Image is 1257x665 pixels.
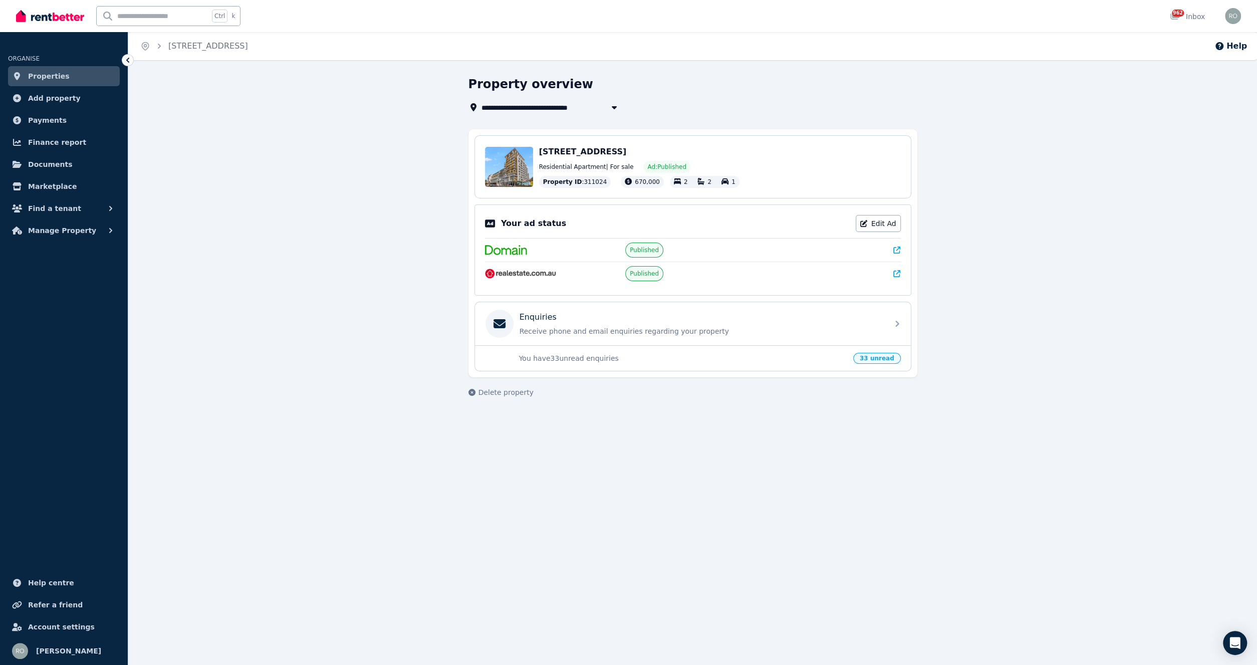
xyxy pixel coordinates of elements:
a: Refer a friend [8,595,120,615]
button: Manage Property [8,220,120,241]
button: Delete property [468,387,534,397]
span: Marketplace [28,180,77,192]
span: 962 [1172,10,1184,17]
img: Roy [1225,8,1241,24]
button: Find a tenant [8,198,120,218]
button: Help [1214,40,1247,52]
span: Documents [28,158,73,170]
a: Help centre [8,573,120,593]
span: Refer a friend [28,599,83,611]
span: 2 [684,178,688,185]
a: Edit Ad [856,215,901,232]
span: Ctrl [212,10,227,23]
span: Account settings [28,621,95,633]
span: Find a tenant [28,202,81,214]
p: Enquiries [520,311,557,323]
div: Open Intercom Messenger [1223,631,1247,655]
nav: Breadcrumb [128,32,260,60]
a: Payments [8,110,120,130]
span: [STREET_ADDRESS] [539,147,627,156]
h1: Property overview [468,76,593,92]
span: Properties [28,70,70,82]
a: Finance report [8,132,120,152]
a: Properties [8,66,120,86]
a: Marketplace [8,176,120,196]
span: 1 [731,178,735,185]
p: Your ad status [501,217,566,230]
a: EnquiriesReceive phone and email enquiries regarding your property [475,302,911,345]
span: Finance report [28,136,86,148]
span: Ad: Published [647,163,686,171]
a: [STREET_ADDRESS] [168,41,248,51]
span: Manage Property [28,225,96,237]
a: Add property [8,88,120,108]
span: 670,000 [635,178,660,185]
p: You have 33 unread enquiries [519,353,847,363]
span: [PERSON_NAME] [36,645,101,657]
img: RentBetter [16,9,84,24]
span: 2 [707,178,711,185]
img: Domain.com.au [485,245,527,255]
span: Add property [28,92,81,104]
img: Roy [12,643,28,659]
span: Help centre [28,577,74,589]
span: Delete property [478,387,534,397]
span: ORGANISE [8,55,40,62]
span: Payments [28,114,67,126]
span: k [231,12,235,20]
span: Residential Apartment | For sale [539,163,634,171]
span: Property ID [543,178,582,186]
span: 33 unread [853,353,901,364]
img: RealEstate.com.au [485,269,557,279]
p: Receive phone and email enquiries regarding your property [520,326,882,336]
span: Published [630,270,659,278]
a: Account settings [8,617,120,637]
a: Documents [8,154,120,174]
span: Published [630,246,659,254]
div: Inbox [1170,12,1205,22]
div: : 311024 [539,176,611,188]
